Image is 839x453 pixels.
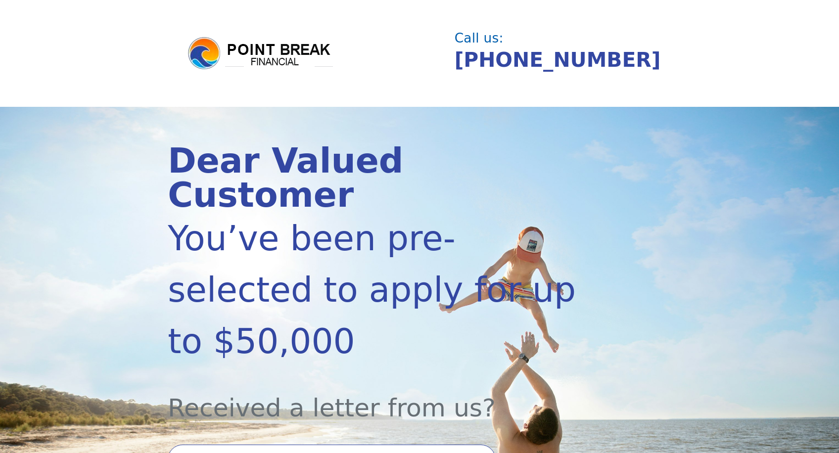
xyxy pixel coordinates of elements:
div: Dear Valued Customer [168,144,596,213]
a: [PHONE_NUMBER] [455,48,661,72]
div: Received a letter from us? [168,367,596,427]
div: You’ve been pre-selected to apply for up to $50,000 [168,213,596,367]
div: Call us: [455,32,664,45]
img: logo.png [186,36,335,71]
